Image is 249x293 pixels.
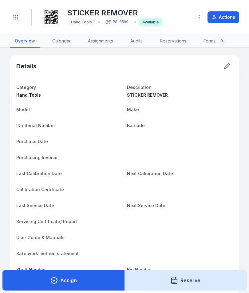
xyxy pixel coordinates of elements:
[2,270,125,291] button: Assign
[125,35,148,48] a: Audits
[16,62,37,70] h2: Details
[127,171,173,176] span: Next Calibration Date
[16,155,57,160] span: Purchasing Invoice
[127,92,168,98] span: STICKER REMOVER
[139,18,163,26] div: Available
[127,123,145,128] span: Barcode
[127,267,152,272] span: Bin Number
[16,92,41,98] span: Hand Tools
[10,35,40,48] a: Overview
[207,11,239,23] button: Actions
[124,270,247,291] button: Reserve
[16,85,36,90] span: Category
[47,35,76,48] a: Calendar
[16,251,79,256] span: Safe work method statement
[155,35,191,48] a: Reservations
[127,85,152,90] span: Description
[16,203,54,208] span: Last Service Date
[83,35,118,48] a: Assignments
[16,267,46,272] span: Shelf Number
[67,8,163,18] h1: STICKER REMOVER
[16,235,65,240] span: User Guide & Manuals
[16,107,30,112] span: Model
[10,11,22,23] button: Toggle navigation
[127,203,165,208] span: Next Service Date
[16,171,62,176] span: Last Calibration Date
[16,139,48,144] span: Purchase Date
[16,187,64,192] span: Calibration Certificate
[102,18,132,26] div: PS-0599
[127,107,139,112] span: Make
[218,37,225,45] div: 0
[16,123,55,128] span: ID / Serial Number
[16,219,77,224] span: Servicing Certificate/ Report
[71,20,92,24] span: Hand Tools
[199,35,230,48] a: Forms0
